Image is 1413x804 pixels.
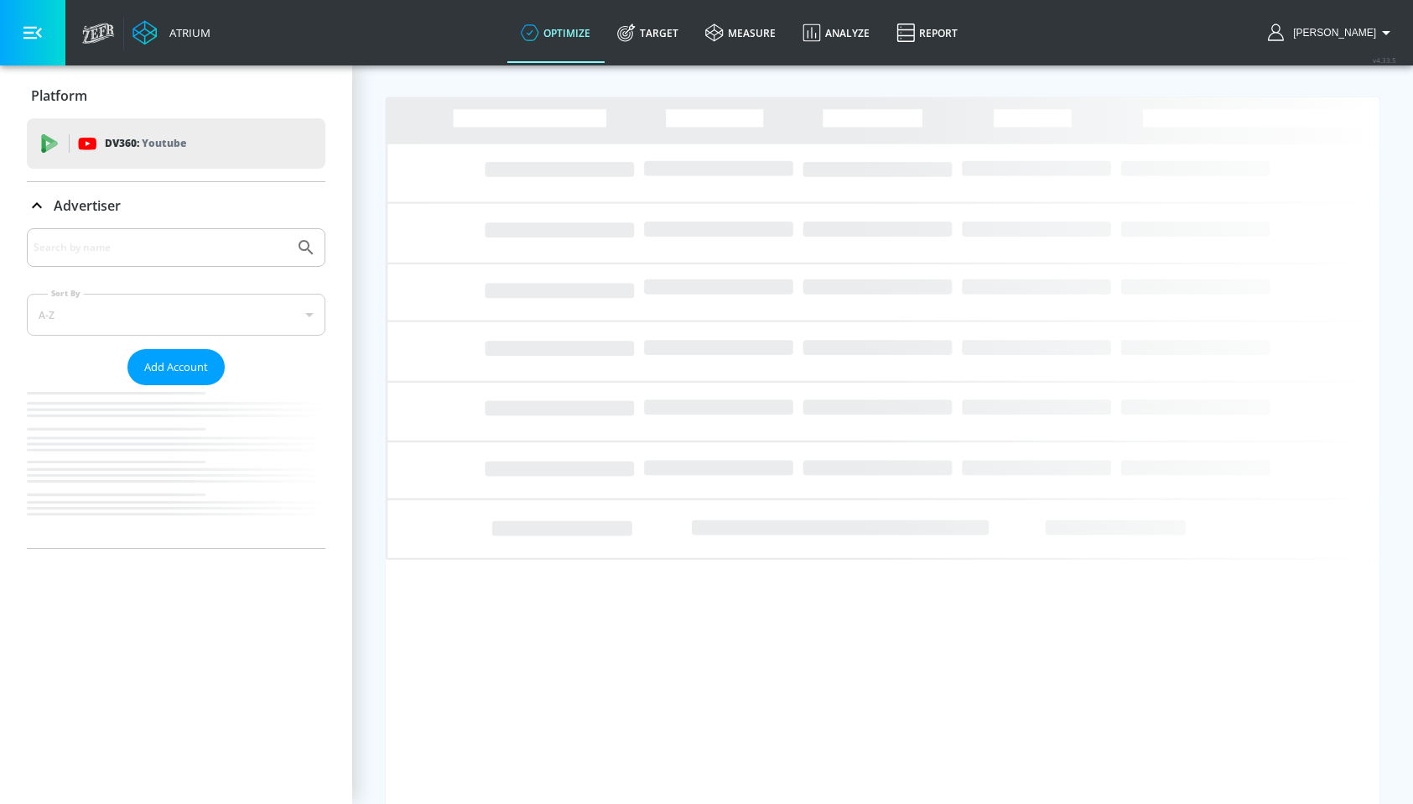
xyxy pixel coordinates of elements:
[27,385,325,548] nav: list of Advertiser
[507,3,604,63] a: optimize
[132,20,210,45] a: Atrium
[1268,23,1396,43] button: [PERSON_NAME]
[105,134,186,153] p: DV360:
[54,196,121,215] p: Advertiser
[144,358,208,377] span: Add Account
[127,349,225,385] button: Add Account
[142,134,186,152] p: Youtube
[27,72,325,119] div: Platform
[27,118,325,169] div: DV360: Youtube
[692,3,789,63] a: measure
[48,288,84,299] label: Sort By
[1286,27,1376,39] span: login as: uyen.hoang@zefr.com
[883,3,971,63] a: Report
[163,25,210,40] div: Atrium
[604,3,692,63] a: Target
[27,182,325,229] div: Advertiser
[27,294,325,336] div: A-Z
[31,86,87,105] p: Platform
[27,228,325,548] div: Advertiser
[789,3,883,63] a: Analyze
[34,237,288,258] input: Search by name
[1373,55,1396,65] span: v 4.33.5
